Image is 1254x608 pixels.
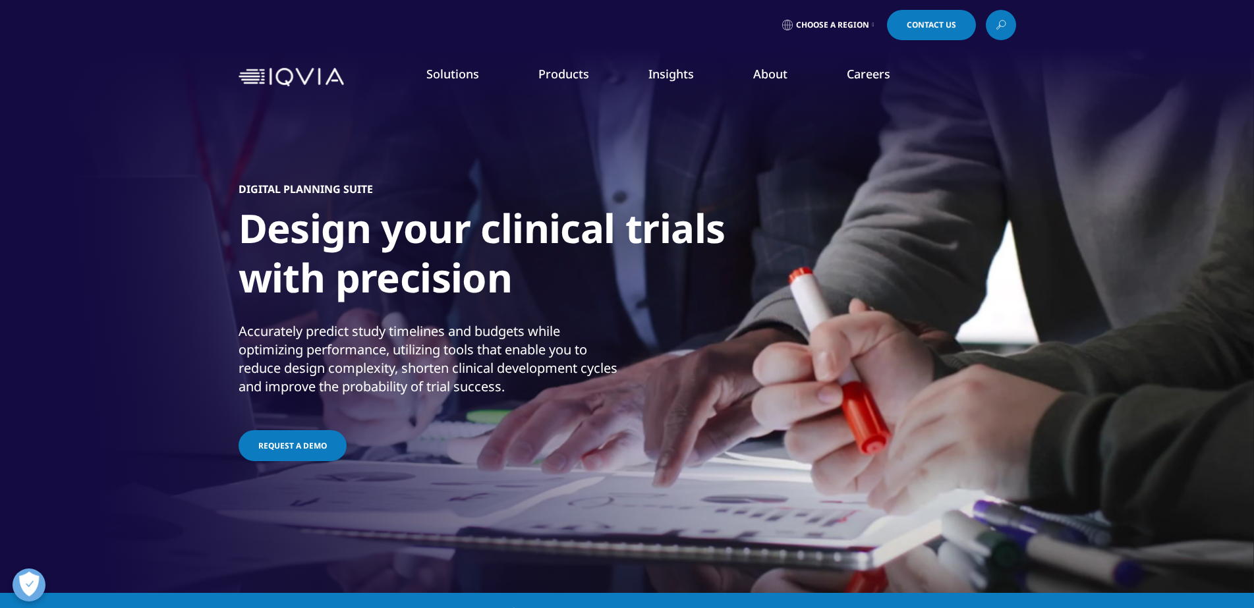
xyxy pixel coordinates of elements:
[426,66,479,82] a: Solutions
[239,68,344,87] img: IQVIA Healthcare Information Technology and Pharma Clinical Research Company
[753,66,787,82] a: About
[239,204,733,310] h1: Design your clinical trials with precision
[13,568,45,601] button: Präferenzen öffnen
[907,21,956,29] span: Contact Us
[538,66,589,82] a: Products
[239,182,373,196] h5: DIGITAL PLANNING SUITE
[239,430,347,461] a: Request a demo
[887,10,976,40] a: Contact Us
[239,322,624,404] p: Accurately predict study timelines and budgets while optimizing performance, utilizing tools that...
[648,66,694,82] a: Insights
[349,46,1016,108] nav: Primary
[847,66,890,82] a: Careers
[796,20,869,30] span: Choose a Region
[258,440,327,451] span: Request a demo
